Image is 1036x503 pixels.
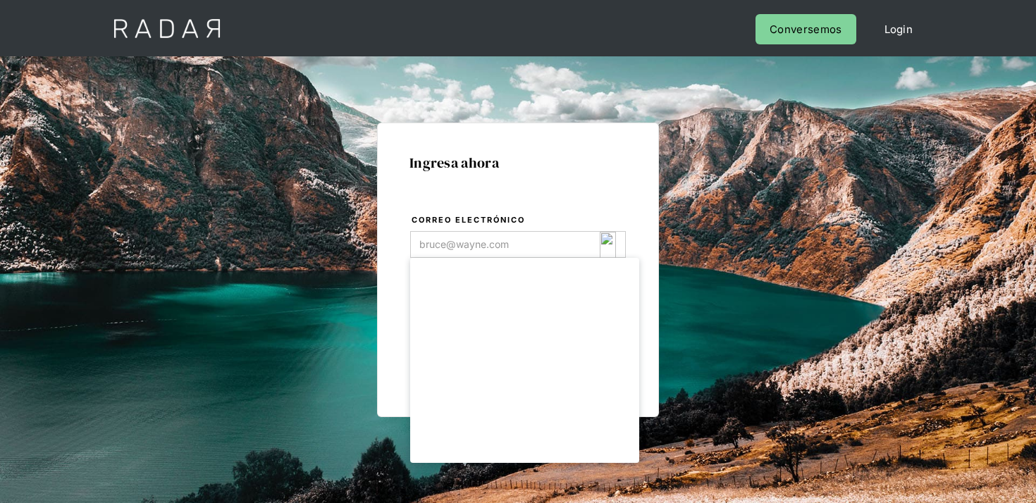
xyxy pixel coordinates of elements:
input: bruce@wayne.com [410,231,626,258]
h1: Ingresa ahora [409,155,627,170]
form: Login Form [409,213,627,385]
a: Login [870,14,927,44]
img: icon_180.svg [600,232,616,259]
label: Correo electrónico [412,213,626,228]
a: Conversemos [756,14,856,44]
